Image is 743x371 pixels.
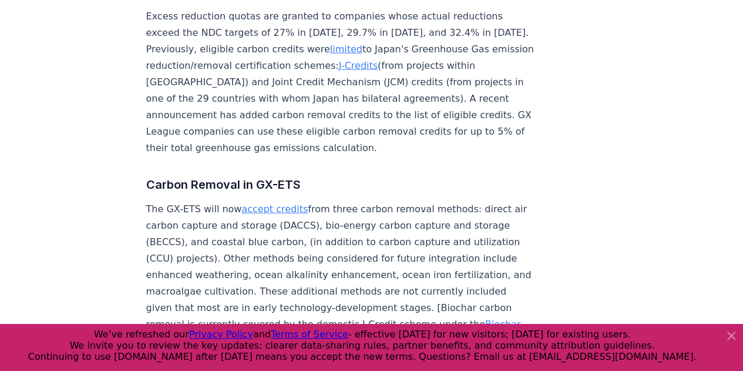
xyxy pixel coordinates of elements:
[330,44,362,55] a: limited
[339,60,378,71] a: J-Credits
[241,203,308,215] a: accept credits
[146,201,535,349] p: The GX-ETS will now from three carbon removal methods: direct air carbon capture and storage (DAC...
[146,175,535,194] h3: Carbon Removal in GX-ETS
[146,8,535,156] p: Excess reduction quotas are granted to companies whose actual reductions exceed the NDC targets o...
